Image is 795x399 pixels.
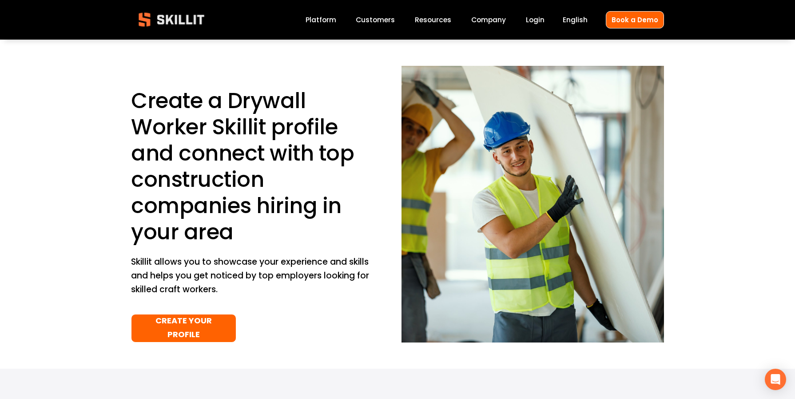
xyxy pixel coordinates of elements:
[131,88,371,246] h1: Create a Drywall Worker Skillit profile and connect with top construction companies hiring in you...
[415,14,451,26] a: folder dropdown
[526,14,545,26] a: Login
[131,314,236,343] a: CREATE YOUR PROFILE
[131,6,212,33] img: Skillit
[765,369,786,390] div: Open Intercom Messenger
[563,15,588,25] span: English
[563,14,588,26] div: language picker
[471,14,506,26] a: Company
[606,11,664,28] a: Book a Demo
[415,15,451,25] span: Resources
[131,255,371,296] p: Skillit allows you to showcase your experience and skills and helps you get noticed by top employ...
[306,14,336,26] a: Platform
[356,14,395,26] a: Customers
